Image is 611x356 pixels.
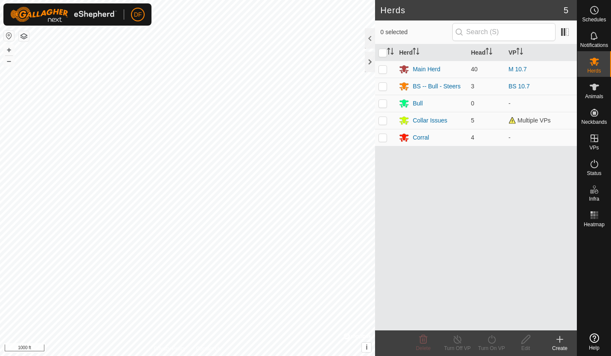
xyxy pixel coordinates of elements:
span: 5 [471,117,474,124]
span: Status [587,171,601,176]
a: Help [577,330,611,354]
div: BS -- Bull - Steers [413,82,460,91]
span: Neckbands [581,120,607,125]
span: Delete [416,345,431,351]
input: Search (S) [452,23,556,41]
span: Animals [585,94,603,99]
span: Schedules [582,17,606,22]
div: Edit [509,344,543,352]
button: Reset Map [4,31,14,41]
th: Herd [396,44,467,61]
span: i [366,344,367,351]
div: Collar Issues [413,116,447,125]
span: DF [134,10,142,19]
button: Map Layers [19,31,29,41]
div: Create [543,344,577,352]
a: BS 10.7 [509,83,530,90]
span: 5 [564,4,568,17]
div: Corral [413,133,429,142]
span: Multiple VPs [509,117,551,124]
a: Privacy Policy [154,345,186,353]
p-sorticon: Activate to sort [387,49,394,56]
button: i [362,343,371,352]
span: 0 [471,100,474,107]
span: Help [589,345,599,350]
span: Herds [587,68,601,73]
span: 4 [471,134,474,141]
img: Gallagher Logo [10,7,117,22]
span: 0 selected [380,28,452,37]
div: Turn On VP [474,344,509,352]
span: 40 [471,66,478,73]
span: Notifications [580,43,608,48]
a: Contact Us [196,345,221,353]
div: Main Herd [413,65,440,74]
td: - [505,95,577,112]
td: - [505,129,577,146]
span: Heatmap [584,222,605,227]
button: – [4,56,14,66]
div: Bull [413,99,422,108]
h2: Herds [380,5,563,15]
button: + [4,45,14,55]
a: M 10.7 [509,66,527,73]
span: Infra [589,196,599,201]
p-sorticon: Activate to sort [516,49,523,56]
p-sorticon: Activate to sort [486,49,492,56]
p-sorticon: Activate to sort [413,49,419,56]
span: VPs [589,145,599,150]
div: Turn Off VP [440,344,474,352]
th: Head [468,44,505,61]
span: 3 [471,83,474,90]
th: VP [505,44,577,61]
